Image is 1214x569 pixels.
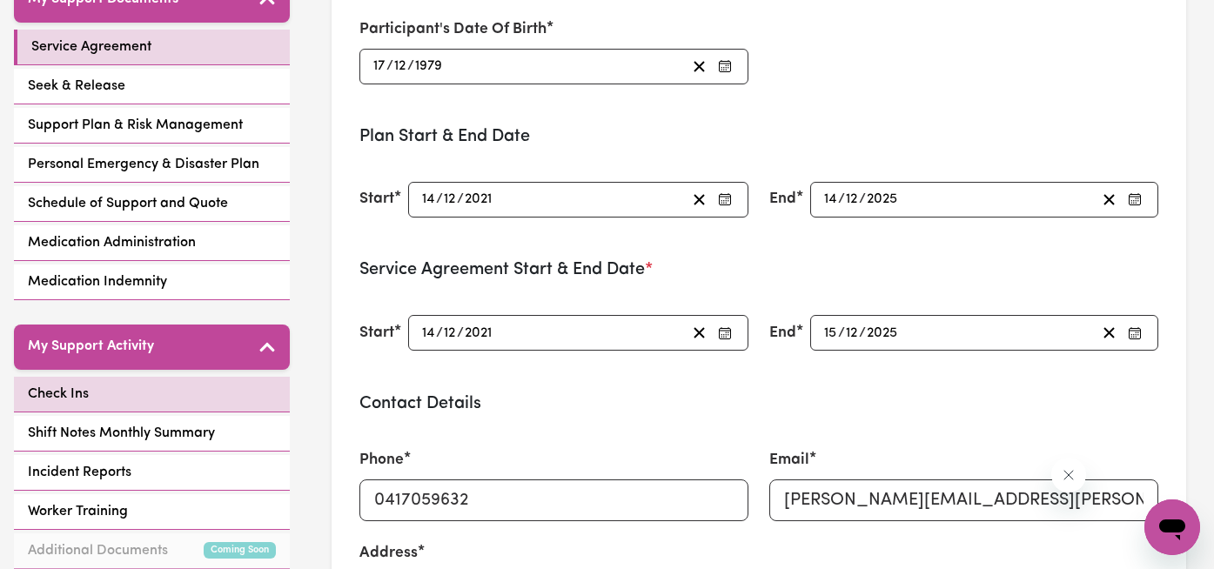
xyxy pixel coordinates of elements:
[845,321,859,345] input: --
[14,533,290,569] a: Additional DocumentsComing Soon
[14,377,290,412] a: Check Ins
[28,271,167,292] span: Medication Indemnity
[372,55,386,78] input: --
[14,30,290,65] a: Service Agreement
[28,384,89,405] span: Check Ins
[1051,458,1086,492] iframe: Close message
[14,147,290,183] a: Personal Emergency & Disaster Plan
[393,55,407,78] input: --
[443,321,457,345] input: --
[28,462,131,483] span: Incident Reports
[14,325,290,370] button: My Support Activity
[464,188,493,211] input: ----
[436,325,443,341] span: /
[457,191,464,207] span: /
[28,154,259,175] span: Personal Emergency & Disaster Plan
[28,501,128,522] span: Worker Training
[14,225,290,261] a: Medication Administration
[457,325,464,341] span: /
[14,69,290,104] a: Seek & Release
[769,188,796,211] label: End
[859,325,866,341] span: /
[859,191,866,207] span: /
[464,321,493,345] input: ----
[10,12,105,26] span: Need any help?
[359,18,547,41] label: Participant's Date Of Birth
[866,188,899,211] input: ----
[28,76,125,97] span: Seek & Release
[436,191,443,207] span: /
[28,232,196,253] span: Medication Administration
[769,449,809,472] label: Email
[28,338,154,355] h5: My Support Activity
[838,191,845,207] span: /
[31,37,151,57] span: Service Agreement
[1144,499,1200,555] iframe: Button to launch messaging window
[823,321,838,345] input: --
[14,186,290,222] a: Schedule of Support and Quote
[845,188,859,211] input: --
[14,455,290,491] a: Incident Reports
[421,321,436,345] input: --
[359,188,394,211] label: Start
[769,322,796,345] label: End
[823,188,838,211] input: --
[28,540,168,561] span: Additional Documents
[838,325,845,341] span: /
[28,423,215,444] span: Shift Notes Monthly Summary
[421,188,436,211] input: --
[443,188,457,211] input: --
[359,126,1158,147] h3: Plan Start & End Date
[359,393,1158,414] h3: Contact Details
[386,58,393,74] span: /
[359,322,394,345] label: Start
[14,264,290,300] a: Medication Indemnity
[414,55,444,78] input: ----
[359,542,418,565] label: Address
[359,259,1158,280] h3: Service Agreement Start & End Date
[14,416,290,452] a: Shift Notes Monthly Summary
[14,108,290,144] a: Support Plan & Risk Management
[28,115,243,136] span: Support Plan & Risk Management
[28,193,228,214] span: Schedule of Support and Quote
[204,542,276,559] small: Coming Soon
[359,449,404,472] label: Phone
[407,58,414,74] span: /
[14,494,290,530] a: Worker Training
[866,321,899,345] input: ----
